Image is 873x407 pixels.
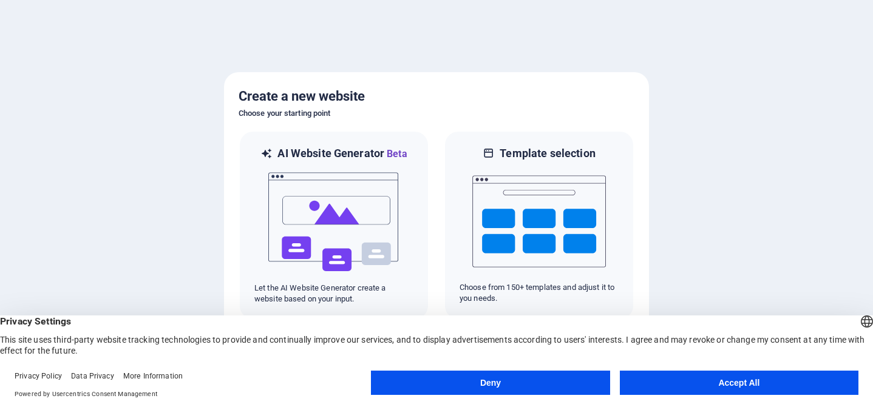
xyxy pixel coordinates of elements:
[239,87,634,106] h5: Create a new website
[254,283,413,304] p: Let the AI Website Generator create a website based on your input.
[267,161,401,283] img: ai
[239,130,429,320] div: AI Website GeneratorBetaaiLet the AI Website Generator create a website based on your input.
[460,282,619,304] p: Choose from 150+ templates and adjust it to you needs.
[500,146,595,161] h6: Template selection
[444,130,634,320] div: Template selectionChoose from 150+ templates and adjust it to you needs.
[384,148,407,160] span: Beta
[277,146,407,161] h6: AI Website Generator
[239,106,634,121] h6: Choose your starting point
